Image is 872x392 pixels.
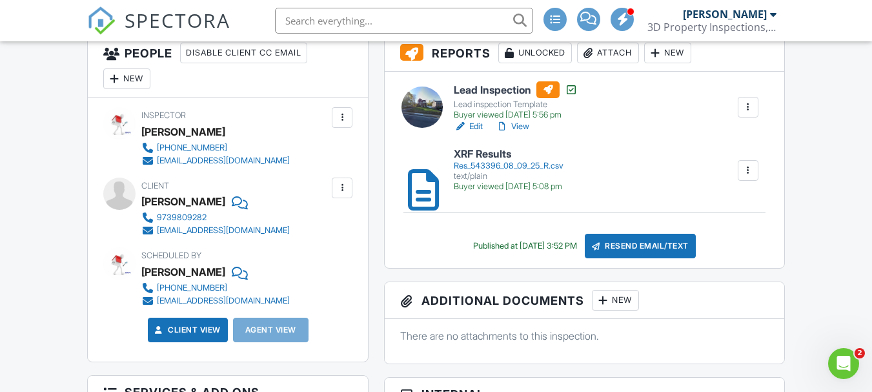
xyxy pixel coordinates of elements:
div: Disable Client CC Email [180,43,307,63]
div: Res_543396_08_09_25_R.csv [454,161,563,171]
div: [EMAIL_ADDRESS][DOMAIN_NAME] [157,225,290,236]
div: Buyer viewed [DATE] 5:08 pm [454,181,563,192]
div: New [644,43,691,63]
div: Attach [577,43,639,63]
a: 9739809282 [141,211,290,224]
div: [PHONE_NUMBER] [157,143,227,153]
a: [EMAIL_ADDRESS][DOMAIN_NAME] [141,224,290,237]
div: [EMAIL_ADDRESS][DOMAIN_NAME] [157,156,290,166]
a: View [496,120,529,133]
h6: XRF Results [454,149,563,160]
h3: Reports [385,35,784,72]
a: SPECTORA [87,17,230,45]
span: SPECTORA [125,6,230,34]
p: There are no attachments to this inspection. [400,329,768,343]
div: New [592,290,639,311]
div: Resend Email/Text [585,234,696,258]
div: [PHONE_NUMBER] [157,283,227,293]
h3: People [88,35,368,98]
a: Client View [152,324,221,336]
div: Lead inspection Template [454,99,578,110]
span: 2 [855,348,865,358]
h3: Additional Documents [385,282,784,319]
a: Edit [454,120,483,133]
div: Unlocked [498,43,572,63]
div: 3D Property Inspections, LLC [647,21,776,34]
span: Scheduled By [141,251,201,260]
a: Lead Inspection Lead inspection Template Buyer viewed [DATE] 5:56 pm [454,81,578,120]
span: Inspector [141,110,186,120]
div: [PERSON_NAME] [683,8,767,21]
div: New [103,68,150,89]
h6: Lead Inspection [454,81,578,98]
iframe: Intercom live chat [828,348,859,379]
a: [PHONE_NUMBER] [141,141,290,154]
div: [EMAIL_ADDRESS][DOMAIN_NAME] [157,296,290,306]
div: Buyer viewed [DATE] 5:56 pm [454,110,578,120]
a: [PHONE_NUMBER] [141,282,290,294]
a: [EMAIL_ADDRESS][DOMAIN_NAME] [141,294,290,307]
div: text/plain [454,171,563,181]
img: The Best Home Inspection Software - Spectora [87,6,116,35]
div: [PERSON_NAME] [141,122,225,141]
div: Published at [DATE] 3:52 PM [473,241,577,251]
span: Client [141,181,169,191]
div: [PERSON_NAME] [141,262,225,282]
div: 9739809282 [157,212,207,223]
a: XRF Results Res_543396_08_09_25_R.csv text/plain Buyer viewed [DATE] 5:08 pm [454,149,563,192]
input: Search everything... [275,8,533,34]
a: [EMAIL_ADDRESS][DOMAIN_NAME] [141,154,290,167]
div: [PERSON_NAME] [141,192,225,211]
